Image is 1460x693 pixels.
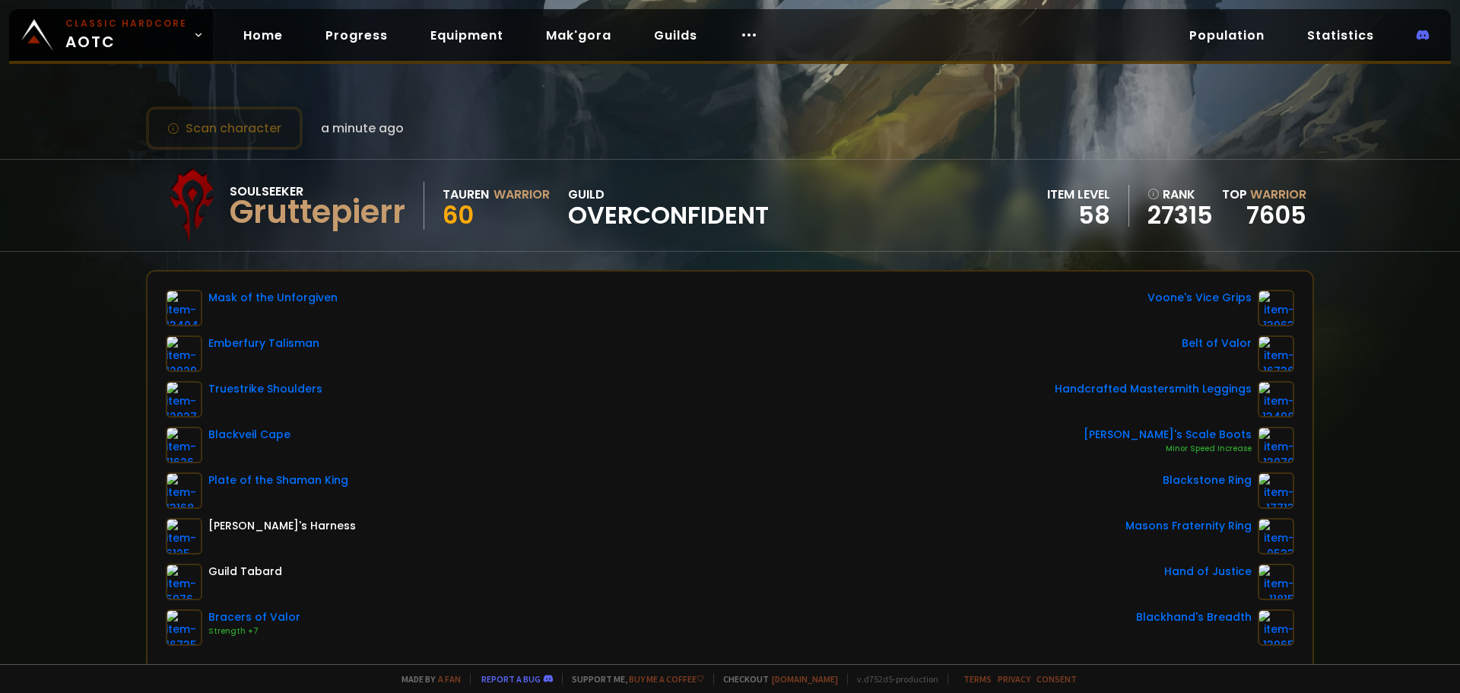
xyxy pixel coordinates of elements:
[9,9,213,61] a: Classic HardcoreAOTC
[1147,204,1213,227] a: 27315
[1136,609,1252,625] div: Blackhand's Breadth
[1222,185,1306,204] div: Top
[166,518,202,555] img: item-6125
[1258,381,1294,418] img: item-13498
[1258,609,1294,646] img: item-13965
[847,673,938,685] span: v. d752d5 - production
[1055,381,1252,397] div: Handcrafted Mastersmith Leggings
[568,204,769,227] span: Overconfident
[1258,290,1294,326] img: item-13963
[443,198,474,232] span: 60
[166,564,202,600] img: item-5976
[1047,185,1110,204] div: item level
[208,518,356,534] div: [PERSON_NAME]'s Harness
[166,609,202,646] img: item-16735
[208,625,300,637] div: Strength +7
[208,335,319,351] div: Emberfury Talisman
[166,335,202,372] img: item-12929
[230,182,405,201] div: Soulseeker
[1246,198,1306,232] a: 7605
[65,17,187,53] span: AOTC
[772,673,838,685] a: [DOMAIN_NAME]
[1147,290,1252,306] div: Voone's Vice Grips
[1177,20,1277,51] a: Population
[1047,204,1110,227] div: 58
[321,119,404,138] span: a minute ago
[1295,20,1386,51] a: Statistics
[166,427,202,463] img: item-11626
[1084,443,1252,455] div: Minor Speed Increase
[313,20,400,51] a: Progress
[494,185,550,204] div: Warrior
[208,564,282,580] div: Guild Tabard
[231,20,295,51] a: Home
[166,381,202,418] img: item-12927
[1250,186,1306,203] span: Warrior
[418,20,516,51] a: Equipment
[1258,518,1294,555] img: item-9533
[443,185,489,204] div: Tauren
[65,17,187,30] small: Classic Hardcore
[568,185,769,227] div: guild
[208,381,322,397] div: Truestrike Shoulders
[481,673,541,685] a: Report a bug
[1084,427,1252,443] div: [PERSON_NAME]'s Scale Boots
[208,290,338,306] div: Mask of the Unforgiven
[1182,335,1252,351] div: Belt of Valor
[998,673,1030,685] a: Privacy
[562,673,704,685] span: Support me,
[1258,472,1294,509] img: item-17713
[166,472,202,509] img: item-13168
[1164,564,1252,580] div: Hand of Justice
[642,20,709,51] a: Guilds
[166,290,202,326] img: item-13404
[230,201,405,224] div: Gruttepierr
[534,20,624,51] a: Mak'gora
[1258,335,1294,372] img: item-16736
[1125,518,1252,534] div: Masons Fraternity Ring
[208,427,290,443] div: Blackveil Cape
[1258,564,1294,600] img: item-11815
[1147,185,1213,204] div: rank
[963,673,992,685] a: Terms
[208,609,300,625] div: Bracers of Valor
[392,673,461,685] span: Made by
[208,472,348,488] div: Plate of the Shaman King
[713,673,838,685] span: Checkout
[1163,472,1252,488] div: Blackstone Ring
[1258,427,1294,463] img: item-13070
[438,673,461,685] a: a fan
[1036,673,1077,685] a: Consent
[146,106,303,150] button: Scan character
[629,673,704,685] a: Buy me a coffee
